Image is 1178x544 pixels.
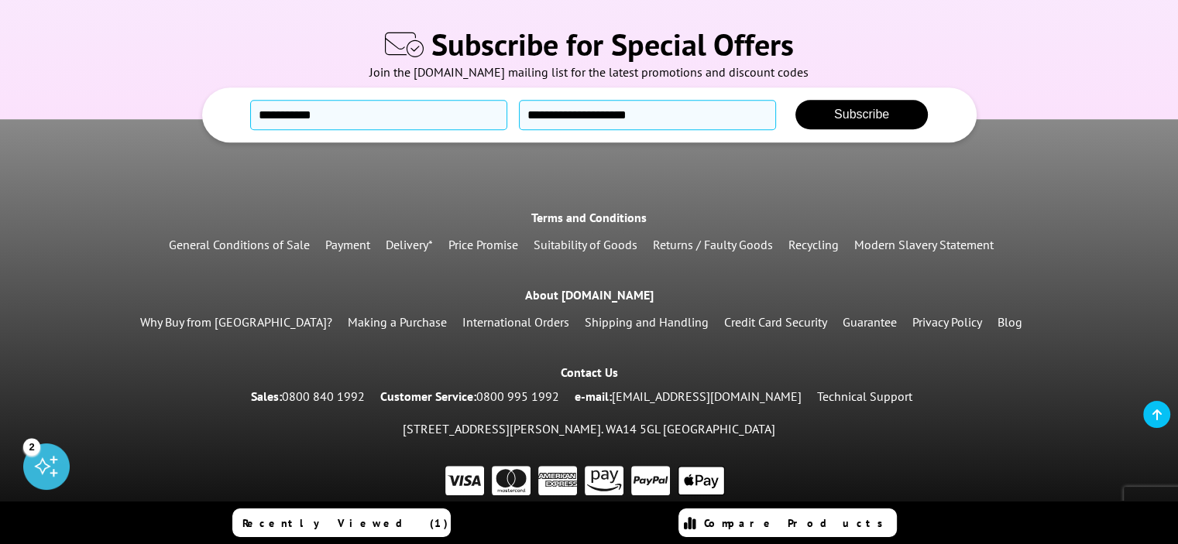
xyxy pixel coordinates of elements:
a: Making a Purchase [348,314,447,330]
img: PayPal [631,466,670,496]
a: 0800 840 1992 [282,388,365,404]
a: Technical Support [817,388,912,404]
a: Price Promise [448,237,518,252]
div: 2 [23,438,40,455]
a: International Orders [462,314,569,330]
p: Customer Service: [380,386,559,407]
span: Recently Viewed (1) [242,516,448,530]
a: Delivery* [386,237,433,252]
a: Guarantee [843,314,897,330]
p: e-mail: [575,386,802,407]
a: Payment [325,237,370,252]
img: Master Card [492,466,531,496]
button: Subscribe [795,100,928,129]
a: Recycling [788,237,839,252]
img: VISA [445,466,484,496]
span: Subscribe for Special Offers [431,24,794,64]
a: Compare Products [678,508,897,537]
div: Join the [DOMAIN_NAME] mailing list for the latest promotions and discount codes [8,64,1170,87]
a: [EMAIL_ADDRESS][DOMAIN_NAME] [612,388,802,404]
a: Modern Slavery Statement [854,237,994,252]
a: Why Buy from [GEOGRAPHIC_DATA]? [140,314,332,330]
a: General Conditions of Sale [169,237,310,252]
a: Privacy Policy [912,314,982,330]
a: Blog [998,314,1022,330]
p: Sales: [251,386,365,407]
a: 0800 995 1992 [476,388,559,404]
a: Shipping and Handling [585,314,709,330]
img: AMEX [538,466,577,496]
img: Apple Pay [678,466,725,496]
a: Returns / Faulty Goods [653,237,773,252]
img: pay by amazon [585,466,623,496]
span: Subscribe [834,108,889,121]
span: Compare Products [704,516,891,530]
a: Suitability of Goods [534,237,637,252]
a: Credit Card Security [724,314,827,330]
a: Recently Viewed (1) [232,508,451,537]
